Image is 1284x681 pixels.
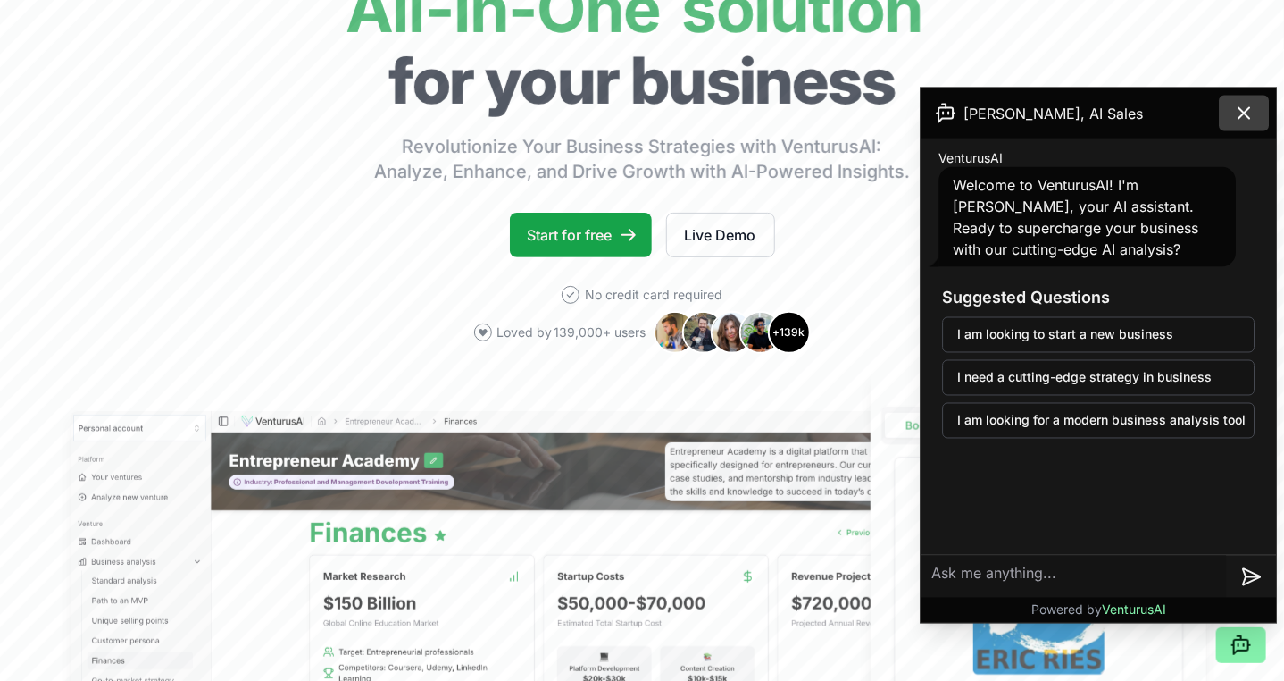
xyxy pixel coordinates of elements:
[711,311,754,354] img: Avatar 3
[953,176,1198,258] span: Welcome to VenturusAI! I'm [PERSON_NAME], your AI assistant. Ready to supercharge your business w...
[1031,601,1166,619] p: Powered by
[942,403,1255,439] button: I am looking for a modern business analysis tool
[942,360,1255,396] button: I need a cutting-edge strategy in business
[963,103,1143,124] span: [PERSON_NAME], AI Sales
[942,285,1255,310] h3: Suggested Questions
[666,213,775,257] a: Live Demo
[942,317,1255,353] button: I am looking to start a new business
[938,149,1003,167] span: VenturusAI
[1102,602,1166,618] span: VenturusAI
[510,213,652,257] a: Start for free
[654,311,696,354] img: Avatar 1
[682,311,725,354] img: Avatar 2
[739,311,782,354] img: Avatar 4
